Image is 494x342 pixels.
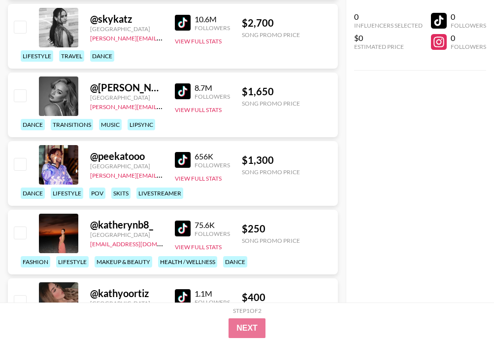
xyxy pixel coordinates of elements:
[175,15,191,31] img: TikTok
[195,220,230,230] div: 75.6K
[242,17,300,29] div: $ 2,700
[195,24,230,32] div: Followers
[195,152,230,161] div: 656K
[90,219,163,231] div: @ katherynb8_
[195,161,230,169] div: Followers
[175,221,191,236] img: TikTok
[242,223,300,235] div: $ 250
[90,94,163,101] div: [GEOGRAPHIC_DATA]
[229,318,265,338] button: Next
[195,289,230,299] div: 1.1M
[90,231,163,238] div: [GEOGRAPHIC_DATA]
[195,299,230,306] div: Followers
[21,119,45,130] div: dance
[90,238,189,248] a: [EMAIL_ADDRESS][DOMAIN_NAME]
[233,307,262,314] div: Step 1 of 2
[128,119,155,130] div: lipsync
[354,12,423,22] div: 0
[89,188,105,199] div: pov
[451,22,486,29] div: Followers
[175,38,222,45] button: View Full Stats
[354,33,423,43] div: $0
[111,188,131,199] div: skits
[95,256,152,267] div: makeup & beauty
[90,81,163,94] div: @ [PERSON_NAME].[PERSON_NAME].off
[90,50,114,62] div: dance
[90,25,163,33] div: [GEOGRAPHIC_DATA]
[242,100,300,107] div: Song Promo Price
[223,256,247,267] div: dance
[51,188,83,199] div: lifestyle
[21,50,53,62] div: lifestyle
[242,85,300,98] div: $ 1,650
[175,289,191,305] img: TikTok
[158,256,217,267] div: health / wellness
[175,243,222,251] button: View Full Stats
[354,43,423,50] div: Estimated Price
[56,256,89,267] div: lifestyle
[136,188,183,199] div: livestreamer
[242,168,300,176] div: Song Promo Price
[195,83,230,93] div: 8.7M
[21,188,45,199] div: dance
[59,50,84,62] div: travel
[90,287,163,300] div: @ kathyoortiz
[445,293,482,330] iframe: Drift Widget Chat Controller
[51,119,93,130] div: transitions
[354,22,423,29] div: Influencers Selected
[99,119,122,130] div: music
[451,43,486,50] div: Followers
[175,83,191,99] img: TikTok
[195,230,230,237] div: Followers
[175,106,222,114] button: View Full Stats
[451,33,486,43] div: 0
[451,12,486,22] div: 0
[195,14,230,24] div: 10.6M
[90,300,163,307] div: [GEOGRAPHIC_DATA]
[90,101,236,111] a: [PERSON_NAME][EMAIL_ADDRESS][DOMAIN_NAME]
[175,175,222,182] button: View Full Stats
[242,291,300,304] div: $ 400
[175,152,191,168] img: TikTok
[242,237,300,244] div: Song Promo Price
[90,162,163,170] div: [GEOGRAPHIC_DATA]
[90,150,163,162] div: @ peekatooo
[90,33,236,42] a: [PERSON_NAME][EMAIL_ADDRESS][DOMAIN_NAME]
[195,93,230,100] div: Followers
[242,31,300,38] div: Song Promo Price
[90,13,163,25] div: @ skykatz
[21,256,50,267] div: fashion
[90,170,236,179] a: [PERSON_NAME][EMAIL_ADDRESS][DOMAIN_NAME]
[242,154,300,166] div: $ 1,300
